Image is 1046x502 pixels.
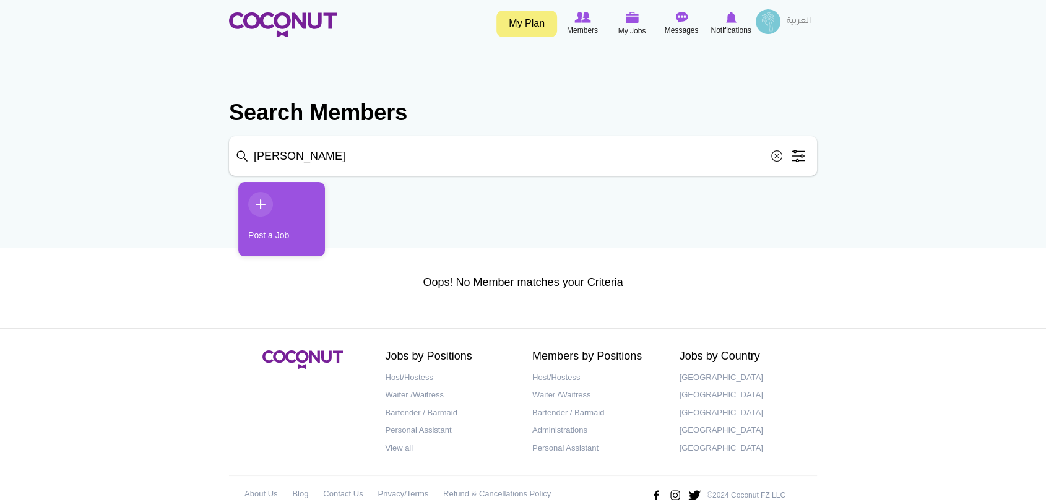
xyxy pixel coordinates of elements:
p: ©2024 Coconut FZ LLC [707,490,785,501]
span: Notifications [711,24,751,37]
input: Search members by role or city [229,136,817,176]
a: View all [386,439,514,457]
a: Post a Job [238,182,325,256]
img: Notifications [726,12,737,23]
a: Personal Assistant [386,422,514,439]
a: Host/Hostess [386,369,514,387]
a: Personal Assistant [532,439,661,457]
a: My Plan [496,11,557,37]
img: My Jobs [625,12,639,23]
img: Browse Members [574,12,590,23]
a: Messages Messages [657,9,706,38]
h2: Members by Positions [532,350,661,363]
a: Administrations [532,422,661,439]
a: Bartender / Barmaid [532,404,661,422]
span: Messages [665,24,699,37]
span: My Jobs [618,25,646,37]
a: Waiter /Waitress [532,386,661,404]
img: Messages [675,12,688,23]
a: [GEOGRAPHIC_DATA] [680,422,808,439]
a: Bartender / Barmaid [386,404,514,422]
a: العربية [780,9,817,34]
h2: Jobs by Country [680,350,808,363]
a: [GEOGRAPHIC_DATA] [680,439,808,457]
a: [GEOGRAPHIC_DATA] [680,404,808,422]
h2: Jobs by Positions [386,350,514,363]
p: Oops! No Member matches your Criteria [238,275,808,291]
a: My Jobs My Jobs [607,9,657,38]
h2: Search Members [229,98,817,128]
img: Coconut [262,350,343,369]
a: [GEOGRAPHIC_DATA] [680,386,808,404]
a: Browse Members Members [558,9,607,38]
a: Waiter /Waitress [386,386,514,404]
a: Notifications Notifications [706,9,756,38]
a: [GEOGRAPHIC_DATA] [680,369,808,387]
a: Host/Hostess [532,369,661,387]
img: Home [229,12,337,37]
li: 1 / 1 [229,182,316,266]
span: Members [567,24,598,37]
